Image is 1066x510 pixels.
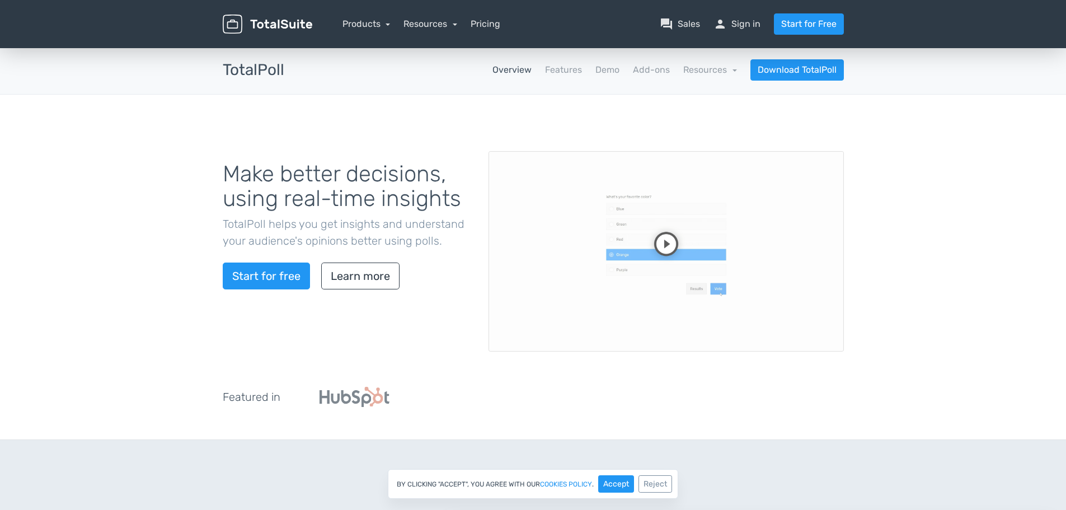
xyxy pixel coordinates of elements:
[595,63,619,77] a: Demo
[342,18,391,29] a: Products
[223,162,472,211] h1: Make better decisions, using real-time insights
[223,391,280,403] h5: Featured in
[492,63,532,77] a: Overview
[683,64,737,75] a: Resources
[223,62,284,79] h3: TotalPoll
[633,63,670,77] a: Add-ons
[638,475,672,493] button: Reject
[223,263,310,289] a: Start for free
[320,387,389,407] img: Hubspot
[750,59,844,81] a: Download TotalPoll
[598,475,634,493] button: Accept
[713,17,760,31] a: personSign in
[403,18,457,29] a: Resources
[540,481,592,488] a: cookies policy
[223,15,312,34] img: TotalSuite for WordPress
[321,263,400,289] a: Learn more
[660,17,700,31] a: question_answerSales
[471,17,500,31] a: Pricing
[660,17,673,31] span: question_answer
[388,469,678,499] div: By clicking "Accept", you agree with our .
[774,13,844,35] a: Start for Free
[223,216,472,249] p: TotalPoll helps you get insights and understand your audience's opinions better using polls.
[713,17,727,31] span: person
[545,63,582,77] a: Features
